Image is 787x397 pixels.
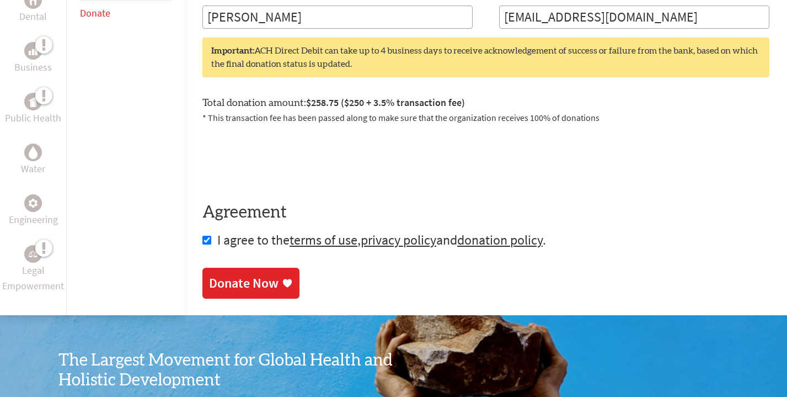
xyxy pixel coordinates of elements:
img: Public Health [29,96,38,107]
div: Legal Empowerment [24,245,42,263]
li: Donate [80,1,172,25]
h3: The Largest Movement for Global Health and Holistic Development [58,351,394,390]
a: EngineeringEngineering [9,194,58,227]
div: ACH Direct Debit can take up to 4 business days to receive acknowledgement of success or failure ... [202,38,769,77]
div: Public Health [24,93,42,110]
input: Enter Full Name [202,6,473,29]
img: Business [29,46,38,55]
div: Donate Now [209,274,279,292]
p: Legal Empowerment [2,263,64,294]
a: donation policy [457,231,543,248]
a: WaterWater [21,144,45,177]
div: Water [24,144,42,161]
img: Water [29,146,38,159]
div: Engineering [24,194,42,212]
a: BusinessBusiness [14,42,52,75]
a: Donate Now [202,268,299,299]
h4: Agreement [202,203,769,223]
a: Public HealthPublic Health [5,93,61,126]
a: Legal EmpowermentLegal Empowerment [2,245,64,294]
span: I agree to the , and . [217,231,546,248]
p: Public Health [5,110,61,126]
div: Business [24,42,42,60]
p: Engineering [9,212,58,227]
strong: Important: [211,46,254,55]
p: Business [14,60,52,75]
a: terms of use [290,231,357,248]
input: Your Email [499,6,769,29]
label: Total donation amount: [202,95,465,111]
p: Water [21,161,45,177]
span: $258.75 ($250 + 3.5% transaction fee) [306,96,465,109]
iframe: reCAPTCHA [202,137,370,181]
p: Dental [19,9,47,24]
img: Legal Empowerment [29,251,38,257]
a: privacy policy [361,231,436,248]
p: * This transaction fee has been passed along to make sure that the organization receives 100% of ... [202,111,769,124]
a: Donate [80,7,110,19]
img: Engineering [29,199,38,208]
